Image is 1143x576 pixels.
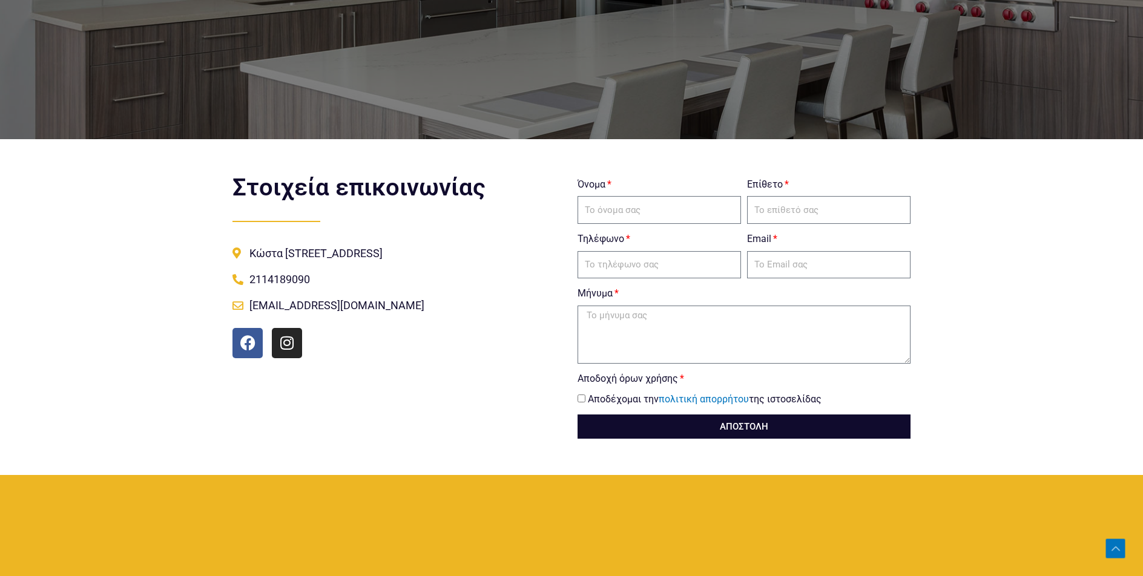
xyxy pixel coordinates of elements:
label: Τηλέφωνο [578,230,630,248]
label: Όνομα [578,175,611,194]
h2: Στοιχεία επικοινωνίας [232,175,565,200]
a: 2114189090 [232,269,565,289]
label: Αποδέχομαι την της ιστοσελίδας [588,393,822,405]
button: ΑΠΟΣΤΟΛΗ [578,414,911,439]
span: [EMAIL_ADDRESS][DOMAIN_NAME] [246,295,424,315]
input: Το τηλέφωνο σας [578,251,741,279]
a: [EMAIL_ADDRESS][DOMAIN_NAME] [232,295,565,315]
span: 2114189090 [246,269,310,289]
span: Κώστα [STREET_ADDRESS] [246,243,383,263]
label: Μήνυμα [578,284,619,303]
input: Το επίθετό σας [747,196,911,224]
a: Κώστα [STREET_ADDRESS] [232,243,565,263]
label: Email [747,230,777,248]
a: πολιτική απορρήτου [659,393,749,405]
input: Το Email σας [747,251,911,279]
span: ΑΠΟΣΤΟΛΗ [720,422,768,431]
input: Το όνομα σας [578,196,741,224]
label: Επίθετο [747,175,789,194]
label: Αποδοχή όρων χρήσης [578,370,684,388]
